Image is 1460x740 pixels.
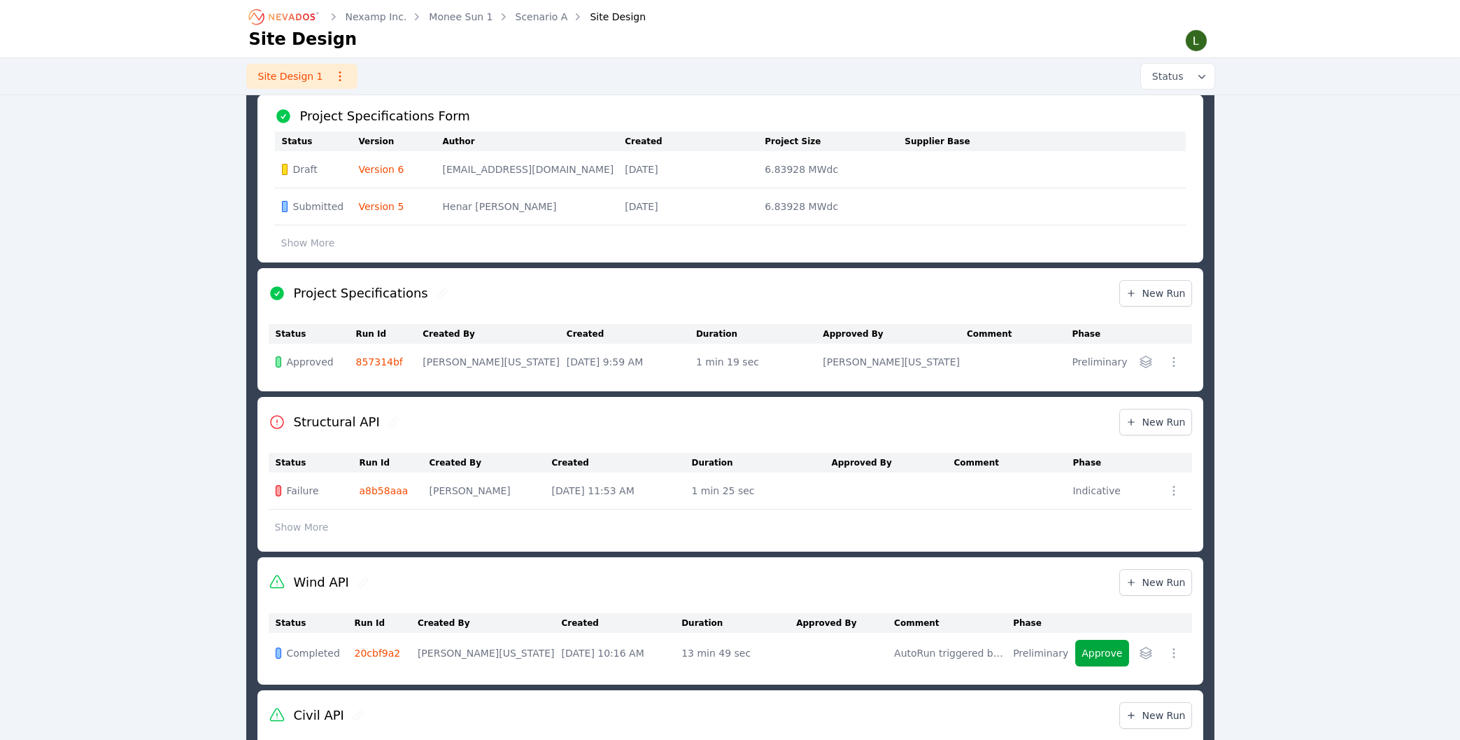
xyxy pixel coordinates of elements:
th: Approved By [832,453,954,473]
th: Status [269,613,355,633]
button: Status [1141,64,1214,89]
th: Project Size [765,132,905,151]
span: Status [1147,69,1184,83]
td: 6.83928 MWdc [765,151,905,188]
th: Approved By [823,324,967,344]
th: Duration [692,453,832,473]
div: Preliminary [1013,646,1068,660]
th: Comment [967,324,1072,344]
div: Site Design [570,10,646,24]
span: New Run [1126,708,1186,722]
th: Phase [1013,613,1075,633]
button: Show More [275,230,341,256]
th: Status [269,453,360,473]
td: 6.83928 MWdc [765,188,905,225]
td: [DATE] [625,151,765,188]
th: Status [269,324,356,344]
th: Duration [696,324,823,344]
div: 1 min 19 sec [696,355,816,369]
th: Comment [954,453,1073,473]
a: New Run [1119,280,1192,307]
a: Site Design 1 [246,64,357,89]
th: Supplier Base [905,132,1044,151]
a: Monee Sun 1 [429,10,492,24]
td: [DATE] 10:16 AM [562,633,682,673]
th: Status [275,132,359,151]
th: Created By [423,324,567,344]
th: Created [567,324,696,344]
div: Draft [282,162,348,176]
td: [PERSON_NAME] [430,473,552,510]
div: 1 min 25 sec [692,484,825,498]
div: Submitted [282,200,348,214]
td: [PERSON_NAME][US_STATE] [823,344,967,380]
td: [PERSON_NAME][US_STATE] [418,633,562,673]
td: [DATE] 9:59 AM [567,344,696,380]
h2: Wind API [294,573,349,592]
th: Run Id [360,453,430,473]
th: Created By [430,453,552,473]
a: Version 5 [359,201,404,212]
h2: Project Specifications [294,284,428,303]
th: Phase [1073,453,1151,473]
a: a8b58aaa [360,485,409,496]
a: Version 6 [359,164,404,175]
th: Comment [894,613,1013,633]
a: Scenario A [516,10,568,24]
a: 857314bf [356,356,403,368]
button: Approve [1075,640,1128,666]
th: Phase [1072,324,1134,344]
h2: Project Specifications Form [300,106,470,126]
th: Duration [681,613,796,633]
span: Completed [287,646,340,660]
td: [DATE] 11:53 AM [552,473,692,510]
div: 13 min 49 sec [681,646,789,660]
h1: Site Design [249,28,357,50]
th: Run Id [356,324,423,344]
th: Created By [418,613,562,633]
th: Author [443,132,625,151]
th: Created [562,613,682,633]
span: Approved [287,355,334,369]
td: Henar [PERSON_NAME] [443,188,625,225]
th: Run Id [355,613,418,633]
th: Approved By [796,613,894,633]
span: New Run [1126,286,1186,300]
a: New Run [1119,702,1192,729]
th: Version [359,132,443,151]
a: New Run [1119,569,1192,596]
div: AutoRun triggered by completion of project-specifications [894,646,1006,660]
span: New Run [1126,415,1186,429]
a: 20cbf9a2 [355,648,401,659]
a: New Run [1119,409,1192,435]
a: Nexamp Inc. [346,10,407,24]
td: [DATE] [625,188,765,225]
div: Indicative [1073,484,1144,498]
nav: Breadcrumb [249,6,646,28]
th: Created [552,453,692,473]
td: [PERSON_NAME][US_STATE] [423,344,567,380]
span: New Run [1126,575,1186,589]
h2: Civil API [294,706,344,725]
img: Lamar Washington [1185,29,1207,52]
div: Preliminary [1072,355,1127,369]
span: Failure [287,484,319,498]
td: [EMAIL_ADDRESS][DOMAIN_NAME] [443,151,625,188]
button: Show More [269,514,335,540]
h2: Structural API [294,412,380,432]
th: Created [625,132,765,151]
